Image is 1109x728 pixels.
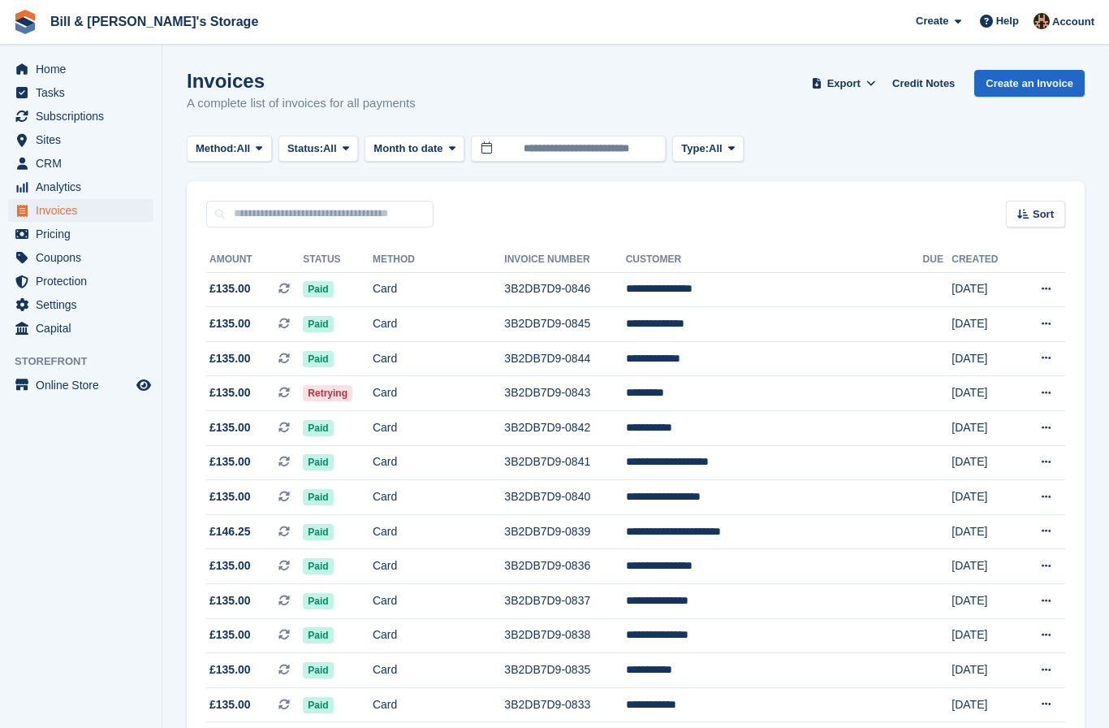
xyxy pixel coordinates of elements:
[36,293,133,316] span: Settings
[951,445,1017,480] td: [DATE]
[278,136,358,162] button: Status: All
[8,58,153,80] a: menu
[504,653,625,688] td: 3B2DB7D9-0835
[1052,14,1094,30] span: Account
[13,10,37,34] img: stora-icon-8386f47178a22dfd0bd8f6a31ec36ba5ce8667c1dd55bd0f319d3a0aa187defe.svg
[951,307,1017,342] td: [DATE]
[209,696,251,713] span: £135.00
[373,687,504,722] td: Card
[808,70,879,97] button: Export
[303,524,333,540] span: Paid
[303,316,333,332] span: Paid
[504,687,625,722] td: 3B2DB7D9-0833
[15,353,162,370] span: Storefront
[8,270,153,292] a: menu
[209,523,251,540] span: £146.25
[36,317,133,340] span: Capital
[504,480,625,515] td: 3B2DB7D9-0840
[8,246,153,269] a: menu
[8,105,153,128] a: menu
[209,315,251,332] span: £135.00
[504,247,625,273] th: Invoice Number
[209,592,251,609] span: £135.00
[209,661,251,678] span: £135.00
[951,687,1017,722] td: [DATE]
[303,420,333,436] span: Paid
[681,141,709,157] span: Type:
[209,488,251,505] span: £135.00
[303,697,333,713] span: Paid
[951,247,1017,273] th: Created
[209,384,251,401] span: £135.00
[951,584,1017,619] td: [DATE]
[504,584,625,619] td: 3B2DB7D9-0837
[303,593,333,609] span: Paid
[373,514,504,549] td: Card
[626,247,923,273] th: Customer
[187,70,416,92] h1: Invoices
[209,280,251,297] span: £135.00
[237,141,251,157] span: All
[373,376,504,411] td: Card
[323,141,337,157] span: All
[303,489,333,505] span: Paid
[504,341,625,376] td: 3B2DB7D9-0844
[36,128,133,151] span: Sites
[36,223,133,245] span: Pricing
[8,223,153,245] a: menu
[951,480,1017,515] td: [DATE]
[187,94,416,113] p: A complete list of invoices for all payments
[951,376,1017,411] td: [DATE]
[287,141,323,157] span: Status:
[504,549,625,584] td: 3B2DB7D9-0836
[504,514,625,549] td: 3B2DB7D9-0839
[36,105,133,128] span: Subscriptions
[8,152,153,175] a: menu
[373,618,504,653] td: Card
[916,13,948,29] span: Create
[373,584,504,619] td: Card
[209,419,251,436] span: £135.00
[373,549,504,584] td: Card
[996,13,1019,29] span: Help
[36,152,133,175] span: CRM
[36,175,133,198] span: Analytics
[209,350,251,367] span: £135.00
[8,128,153,151] a: menu
[504,445,625,480] td: 3B2DB7D9-0841
[303,281,333,297] span: Paid
[36,374,133,396] span: Online Store
[886,70,961,97] a: Credit Notes
[303,351,333,367] span: Paid
[504,411,625,446] td: 3B2DB7D9-0842
[365,136,464,162] button: Month to date
[36,58,133,80] span: Home
[951,549,1017,584] td: [DATE]
[303,558,333,574] span: Paid
[373,141,442,157] span: Month to date
[303,385,352,401] span: Retrying
[1033,13,1050,29] img: Jack Bottesch
[36,199,133,222] span: Invoices
[8,317,153,340] a: menu
[373,480,504,515] td: Card
[709,141,723,157] span: All
[504,618,625,653] td: 3B2DB7D9-0838
[373,445,504,480] td: Card
[187,136,272,162] button: Method: All
[134,375,153,395] a: Preview store
[44,8,265,35] a: Bill & [PERSON_NAME]'s Storage
[209,626,251,643] span: £135.00
[303,247,373,273] th: Status
[1033,206,1054,223] span: Sort
[303,627,333,643] span: Paid
[951,272,1017,307] td: [DATE]
[373,653,504,688] td: Card
[8,293,153,316] a: menu
[504,272,625,307] td: 3B2DB7D9-0846
[36,246,133,269] span: Coupons
[196,141,237,157] span: Method:
[206,247,303,273] th: Amount
[504,376,625,411] td: 3B2DB7D9-0843
[373,272,504,307] td: Card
